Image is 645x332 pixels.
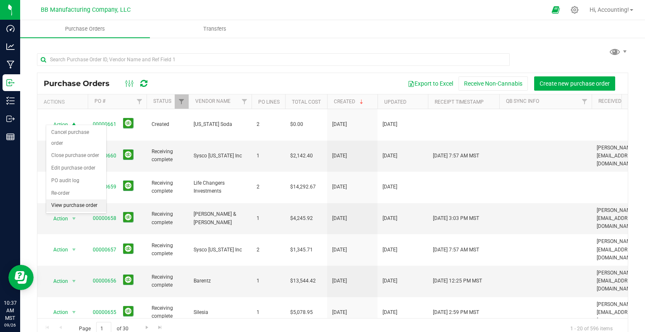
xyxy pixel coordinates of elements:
[41,6,131,13] span: BB Manufacturing Company, LLC
[332,120,347,128] span: [DATE]
[506,98,539,104] a: QB Sync Info
[93,247,116,253] a: 00000657
[332,214,347,222] span: [DATE]
[195,98,231,104] a: Vendor Name
[46,306,68,318] span: Action
[46,275,68,287] span: Action
[459,76,528,91] button: Receive Non-Cannabis
[546,2,565,18] span: Open Ecommerce Menu
[69,119,79,131] span: select
[46,199,106,212] li: View purchase order
[194,120,246,128] span: [US_STATE] Soda
[257,120,280,128] span: 2
[152,210,184,226] span: Receiving complete
[69,275,79,287] span: select
[37,53,510,66] input: Search Purchase Order ID, Vendor Name and Ref Field 1
[578,94,592,109] a: Filter
[435,99,484,105] a: Receipt Timestamp
[433,214,479,222] span: [DATE] 3:03 PM MST
[194,210,246,226] span: [PERSON_NAME] & [PERSON_NAME]
[433,246,479,254] span: [DATE] 7:57 AM MST
[46,175,106,187] li: PO audit log
[257,246,280,254] span: 2
[46,119,68,131] span: Action
[46,213,68,225] span: Action
[4,299,16,322] p: 10:37 AM MST
[46,187,106,200] li: Re-order
[153,98,171,104] a: Status
[540,80,610,87] span: Create new purchase order
[6,115,15,123] inline-svg: Outbound
[6,24,15,33] inline-svg: Dashboard
[290,308,313,316] span: $5,078.95
[6,60,15,69] inline-svg: Manufacturing
[257,152,280,160] span: 1
[44,99,84,105] div: Actions
[238,94,252,109] a: Filter
[332,308,347,316] span: [DATE]
[8,265,34,290] iframe: Resource center
[46,244,68,256] span: Action
[332,246,347,254] span: [DATE]
[69,306,79,318] span: select
[383,277,397,285] span: [DATE]
[150,20,280,38] a: Transfers
[383,152,397,160] span: [DATE]
[194,308,246,316] span: Silesia
[175,94,189,109] a: Filter
[257,214,280,222] span: 1
[334,99,365,105] a: Created
[93,121,116,127] a: 00000661
[194,152,246,160] span: Sysco [US_STATE] Inc
[192,25,238,33] span: Transfers
[4,322,16,328] p: 09/26
[6,42,15,51] inline-svg: Analytics
[194,277,246,285] span: Barentz
[93,215,116,221] a: 00000658
[383,246,397,254] span: [DATE]
[258,99,280,105] a: PO Lines
[257,277,280,285] span: 1
[152,273,184,289] span: Receiving complete
[433,277,482,285] span: [DATE] 12:25 PM MST
[152,242,184,258] span: Receiving complete
[383,183,397,191] span: [DATE]
[46,126,106,149] li: Cancel purchase order
[332,152,347,160] span: [DATE]
[152,120,184,128] span: Created
[69,213,79,225] span: select
[93,278,116,284] a: 00000656
[6,133,15,141] inline-svg: Reports
[257,183,280,191] span: 2
[569,6,580,14] div: Manage settings
[94,98,105,104] a: PO #
[152,179,184,195] span: Receiving complete
[54,25,116,33] span: Purchase Orders
[44,79,118,88] span: Purchase Orders
[290,246,313,254] span: $1,345.71
[6,78,15,87] inline-svg: Inbound
[433,308,479,316] span: [DATE] 2:59 PM MST
[290,152,313,160] span: $2,142.40
[93,309,116,315] a: 00000655
[6,97,15,105] inline-svg: Inventory
[383,308,397,316] span: [DATE]
[332,277,347,285] span: [DATE]
[292,99,321,105] a: Total Cost
[290,183,316,191] span: $14,292.67
[290,214,313,222] span: $4,245.92
[433,152,479,160] span: [DATE] 7:57 AM MST
[402,76,459,91] button: Export to Excel
[383,120,397,128] span: [DATE]
[194,179,246,195] span: Life Changers Investments
[290,277,316,285] span: $13,544.42
[257,308,280,316] span: 1
[194,246,246,254] span: Sysco [US_STATE] Inc
[152,148,184,164] span: Receiving complete
[69,244,79,256] span: select
[133,94,147,109] a: Filter
[384,99,406,105] a: Updated
[290,120,303,128] span: $0.00
[598,98,629,104] a: Received By
[152,304,184,320] span: Receiving complete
